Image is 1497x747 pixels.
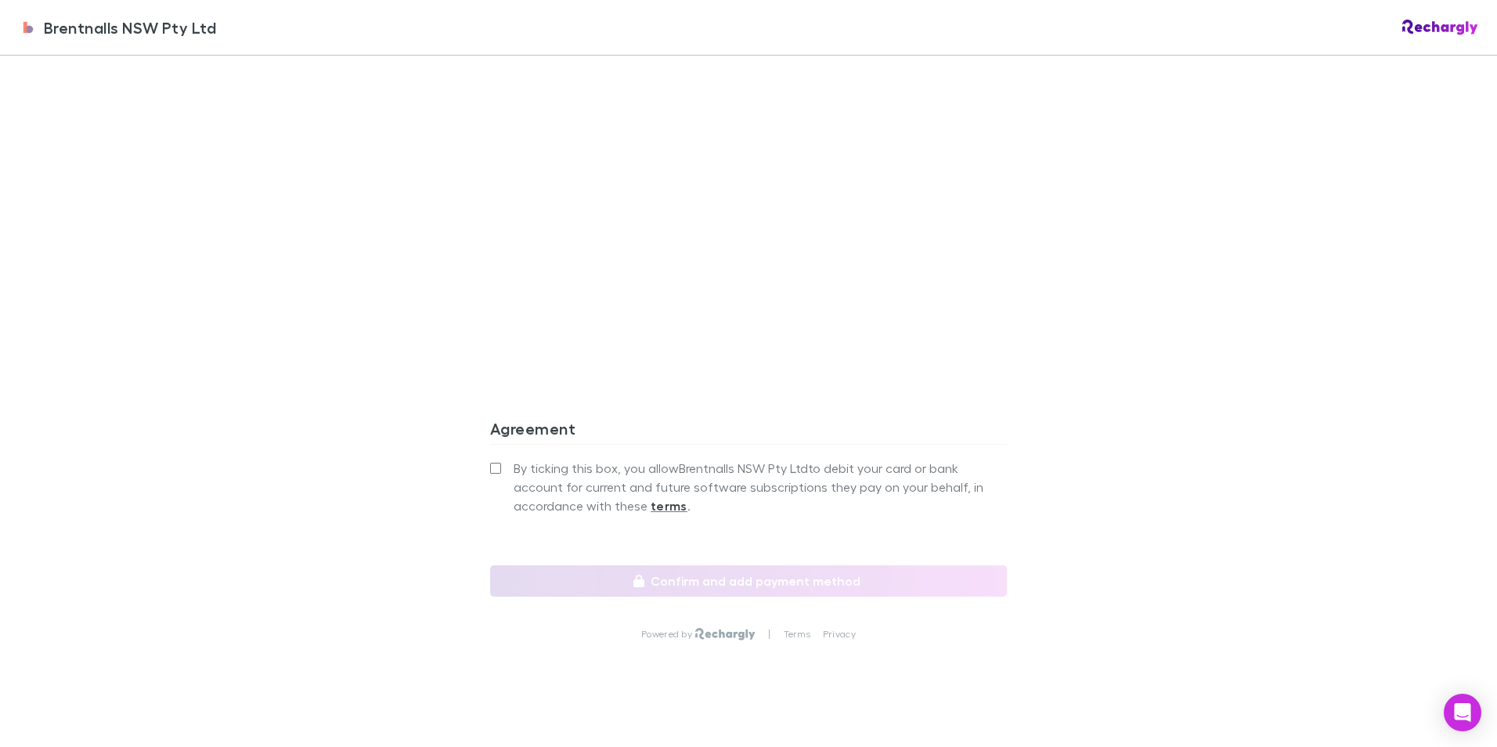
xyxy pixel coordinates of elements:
div: Open Intercom Messenger [1444,694,1481,731]
img: Rechargly Logo [695,628,756,641]
a: Terms [784,628,810,641]
strong: terms [651,498,687,514]
p: Powered by [641,628,695,641]
img: Rechargly Logo [1402,20,1478,35]
a: Privacy [823,628,856,641]
img: Brentnalls NSW Pty Ltd's Logo [19,18,38,37]
p: | [768,628,770,641]
span: Brentnalls NSW Pty Ltd [44,16,216,39]
span: By ticking this box, you allow Brentnalls NSW Pty Ltd to debit your card or bank account for curr... [514,459,1007,515]
h3: Agreement [490,419,1007,444]
button: Confirm and add payment method [490,565,1007,597]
